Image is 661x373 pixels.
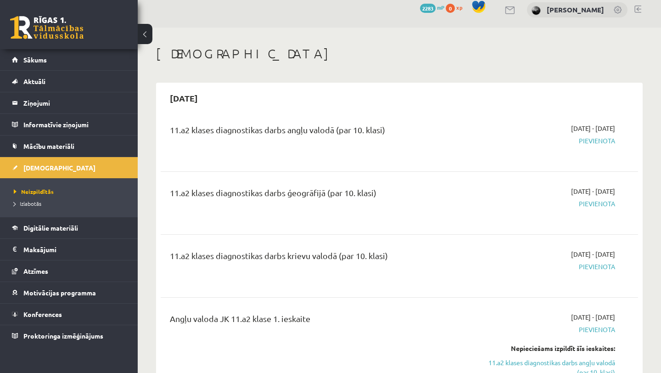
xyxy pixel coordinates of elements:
[23,224,78,232] span: Digitālie materiāli
[12,325,126,346] a: Proktoringa izmēģinājums
[23,92,126,113] legend: Ziņojumi
[547,5,604,14] a: [PERSON_NAME]
[23,77,45,85] span: Aktuāli
[23,267,48,275] span: Atzīmes
[446,4,455,13] span: 0
[571,124,615,133] span: [DATE] - [DATE]
[476,325,615,334] span: Pievienota
[23,142,74,150] span: Mācību materiāli
[12,260,126,282] a: Atzīmes
[23,164,95,172] span: [DEMOGRAPHIC_DATA]
[571,249,615,259] span: [DATE] - [DATE]
[12,304,126,325] a: Konferences
[12,157,126,178] a: [DEMOGRAPHIC_DATA]
[420,4,436,13] span: 2283
[571,312,615,322] span: [DATE] - [DATE]
[156,46,643,62] h1: [DEMOGRAPHIC_DATA]
[12,71,126,92] a: Aktuāli
[14,200,41,207] span: Izlabotās
[532,6,541,15] img: Daniela Ņeupokojeva
[161,87,207,109] h2: [DATE]
[23,332,103,340] span: Proktoringa izmēģinājums
[23,310,62,318] span: Konferences
[437,4,444,11] span: mP
[170,249,462,266] div: 11.a2 klases diagnostikas darbs krievu valodā (par 10. klasi)
[14,188,54,195] span: Neizpildītās
[12,92,126,113] a: Ziņojumi
[420,4,444,11] a: 2283 mP
[170,124,462,141] div: 11.a2 klases diagnostikas darbs angļu valodā (par 10. klasi)
[23,288,96,297] span: Motivācijas programma
[170,186,462,203] div: 11.a2 klases diagnostikas darbs ģeogrāfijā (par 10. klasi)
[170,312,462,329] div: Angļu valoda JK 11.a2 klase 1. ieskaite
[446,4,467,11] a: 0 xp
[12,136,126,157] a: Mācību materiāli
[12,114,126,135] a: Informatīvie ziņojumi
[476,199,615,209] span: Pievienota
[476,262,615,271] span: Pievienota
[12,239,126,260] a: Maksājumi
[456,4,462,11] span: xp
[12,282,126,303] a: Motivācijas programma
[476,344,615,353] div: Nepieciešams izpildīt šīs ieskaites:
[14,199,129,208] a: Izlabotās
[23,239,126,260] legend: Maksājumi
[23,114,126,135] legend: Informatīvie ziņojumi
[10,16,84,39] a: Rīgas 1. Tālmācības vidusskola
[571,186,615,196] span: [DATE] - [DATE]
[12,217,126,238] a: Digitālie materiāli
[476,136,615,146] span: Pievienota
[23,56,47,64] span: Sākums
[14,187,129,196] a: Neizpildītās
[12,49,126,70] a: Sākums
